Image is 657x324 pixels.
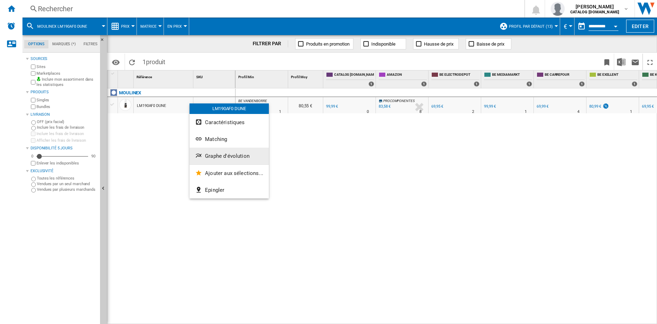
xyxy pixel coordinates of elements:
div: LM190AF0 DUNE [190,103,269,114]
button: Epingler... [190,182,269,198]
button: Matching [190,131,269,148]
span: Graphe d'évolution [205,153,250,159]
span: Epingler [205,187,224,193]
button: Caractéristiques [190,114,269,131]
span: Caractéristiques [205,119,245,126]
span: Matching [205,136,227,142]
button: Ajouter aux sélections... [190,165,269,182]
button: Graphe d'évolution [190,148,269,164]
span: Ajouter aux sélections... [205,170,263,176]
